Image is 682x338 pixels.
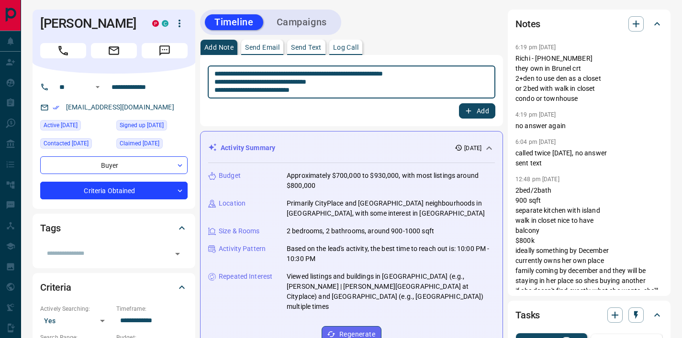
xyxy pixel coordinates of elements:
p: 12:48 pm [DATE] [515,176,559,183]
p: Actively Searching: [40,305,112,313]
p: 4:19 pm [DATE] [515,111,556,118]
span: Email [91,43,137,58]
span: Message [142,43,188,58]
p: called twice [DATE], no answer sent text [515,148,663,168]
p: Budget [219,171,241,181]
p: Send Email [245,44,280,51]
p: Repeated Interest [219,272,272,282]
p: Richi - [PHONE_NUMBER] they own in Brunel crt 2+den to use den as a closet or 2bed with walk in c... [515,54,663,104]
div: condos.ca [162,20,168,27]
p: 6:04 pm [DATE] [515,139,556,145]
span: Contacted [DATE] [44,139,89,148]
div: Tasks [515,304,663,327]
p: Based on the lead's activity, the best time to reach out is: 10:00 PM - 10:30 PM [287,244,495,264]
p: 2 bedrooms, 2 bathrooms, around 900-1000 sqft [287,226,434,236]
p: Add Note [204,44,234,51]
h2: Tags [40,220,60,236]
p: Primarily CityPlace and [GEOGRAPHIC_DATA] neighbourhoods in [GEOGRAPHIC_DATA], with some interest... [287,198,495,218]
svg: Email Verified [53,104,59,111]
button: Open [92,81,103,93]
div: Activity Summary[DATE] [208,139,495,157]
button: Campaigns [267,14,336,30]
p: Timeframe: [116,305,188,313]
p: Location [219,198,246,208]
p: 6:19 pm [DATE] [515,44,556,51]
p: Send Text [291,44,322,51]
p: Approximately $700,000 to $930,000, with most listings around $800,000 [287,171,495,191]
h2: Criteria [40,280,71,295]
div: Yes [40,313,112,328]
span: Call [40,43,86,58]
p: 2bed/2bath 900 sqft separate kitchen with island walk in closet nice to have balcony $800k ideall... [515,185,663,306]
p: Activity Summary [221,143,275,153]
div: Buyer [40,156,188,174]
p: no answer again [515,121,663,131]
a: [EMAIL_ADDRESS][DOMAIN_NAME] [66,103,174,111]
button: Open [171,247,184,261]
p: [DATE] [464,144,481,153]
button: Add [459,103,495,119]
span: Active [DATE] [44,120,78,130]
div: Criteria [40,276,188,299]
div: Mon Jul 14 2025 [116,120,188,133]
p: Size & Rooms [219,226,260,236]
p: Viewed listings and buildings in [GEOGRAPHIC_DATA] (e.g., [PERSON_NAME] | [PERSON_NAME][GEOGRAPHI... [287,272,495,312]
div: Notes [515,12,663,35]
div: Mon Jul 14 2025 [116,138,188,152]
h2: Tasks [515,307,540,323]
span: Signed up [DATE] [120,120,164,130]
span: Claimed [DATE] [120,139,159,148]
button: Timeline [205,14,263,30]
div: property.ca [152,20,159,27]
div: Tags [40,217,188,240]
div: Criteria Obtained [40,182,188,199]
p: Activity Pattern [219,244,266,254]
div: Sat Sep 13 2025 [40,120,112,133]
div: Sat Aug 09 2025 [40,138,112,152]
p: Log Call [333,44,358,51]
h1: [PERSON_NAME] [40,16,138,31]
h2: Notes [515,16,540,32]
